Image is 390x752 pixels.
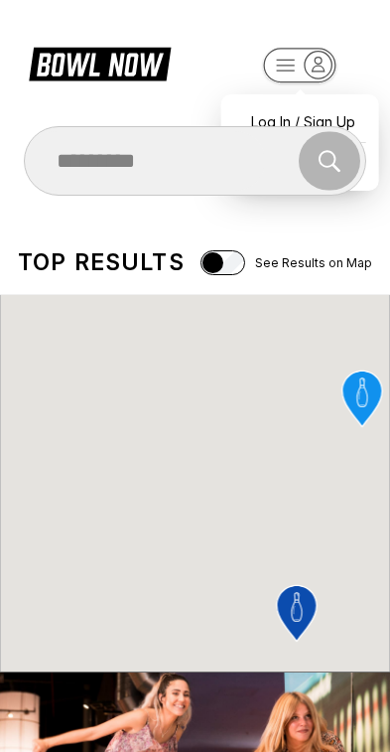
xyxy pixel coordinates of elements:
[255,255,372,270] span: See Results on Map
[263,580,329,649] gmp-advanced-marker: Midway Bowling - Carlisle
[18,248,185,276] div: Top results
[200,250,245,275] input: See Results on Map
[231,104,369,139] a: Log In / Sign Up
